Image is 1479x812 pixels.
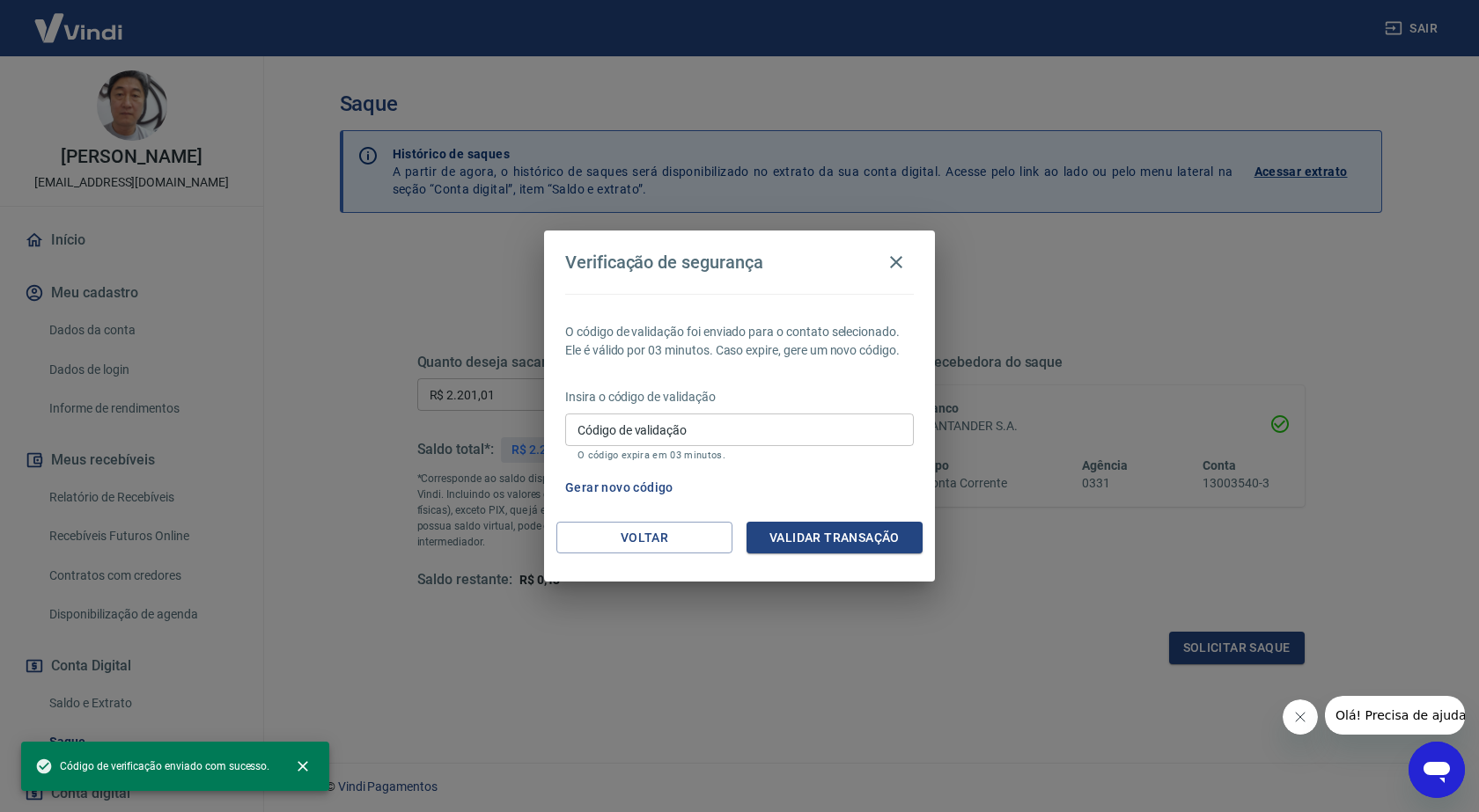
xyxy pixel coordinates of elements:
iframe: Fechar mensagem [1283,699,1318,735]
button: Gerar novo código [558,472,681,504]
button: Validar transação [747,522,923,554]
span: Código de verificação enviado com sucesso. [35,757,269,775]
button: Voltar [556,522,732,554]
span: Olá! Precisa de ajuda? [11,12,148,26]
iframe: Botão para abrir a janela de mensagens [1409,742,1465,798]
p: Insira o código de validação [565,388,914,406]
h4: Verificação de segurança [565,252,763,273]
p: O código expira em 03 minutos. [578,450,901,461]
iframe: Mensagem da empresa [1325,696,1465,735]
p: O código de validação foi enviado para o contato selecionado. Ele é válido por 03 minutos. Caso e... [565,323,914,360]
button: close [283,747,322,786]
